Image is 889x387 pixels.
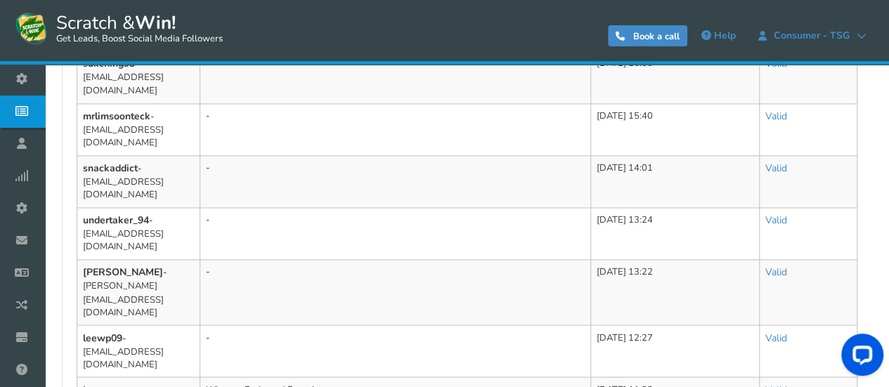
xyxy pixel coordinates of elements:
[14,11,49,46] img: Scratch and Win
[608,25,687,46] a: Book a call
[200,207,591,259] td: -
[765,331,787,344] a: Valid
[77,207,200,259] td: - [EMAIL_ADDRESS][DOMAIN_NAME]
[767,30,857,41] span: Consumer - TSG
[765,162,787,175] a: Valid
[590,155,760,207] td: [DATE] 14:01
[694,25,743,47] a: Help
[49,11,223,46] span: Scratch &
[56,34,223,45] small: Get Leads, Boost Social Media Followers
[765,265,787,279] a: Valid
[633,30,680,43] span: Book a call
[200,103,591,155] td: -
[83,331,122,344] b: leewp09
[14,11,223,46] a: Scratch &Win! Get Leads, Boost Social Media Followers
[77,259,200,324] td: - [PERSON_NAME][EMAIL_ADDRESS][DOMAIN_NAME]
[83,162,138,175] b: snackaddict
[200,259,591,324] td: -
[200,324,591,376] td: -
[83,265,163,279] b: [PERSON_NAME]
[83,110,150,123] b: mrlimsoonteck
[77,103,200,155] td: - [EMAIL_ADDRESS][DOMAIN_NAME]
[77,324,200,376] td: - [EMAIL_ADDRESS][DOMAIN_NAME]
[200,51,591,103] td: -
[590,51,760,103] td: [DATE] 16:00
[200,155,591,207] td: -
[77,51,200,103] td: - [EMAIL_ADDRESS][DOMAIN_NAME]
[77,155,200,207] td: - [EMAIL_ADDRESS][DOMAIN_NAME]
[590,207,760,259] td: [DATE] 13:24
[830,328,889,387] iframe: LiveChat chat widget
[135,11,176,35] strong: Win!
[83,214,149,227] b: undertaker_94
[590,103,760,155] td: [DATE] 15:40
[714,29,736,42] span: Help
[765,110,787,123] a: Valid
[765,214,787,227] a: Valid
[590,324,760,376] td: [DATE] 12:27
[590,259,760,324] td: [DATE] 13:22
